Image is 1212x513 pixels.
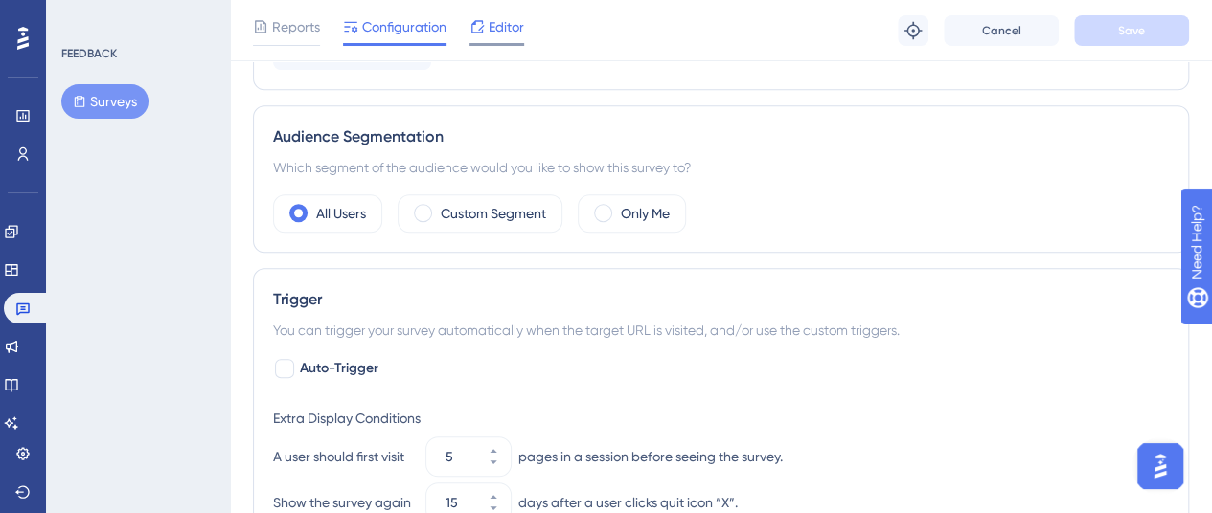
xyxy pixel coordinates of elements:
[273,407,1169,430] div: Extra Display Conditions
[300,357,378,380] span: Auto-Trigger
[273,288,1169,311] div: Trigger
[944,15,1059,46] button: Cancel
[61,46,117,61] div: FEEDBACK
[273,156,1169,179] div: Which segment of the audience would you like to show this survey to?
[273,125,1169,148] div: Audience Segmentation
[316,202,366,225] label: All Users
[61,84,149,119] button: Surveys
[441,202,546,225] label: Custom Segment
[1132,437,1189,495] iframe: UserGuiding AI Assistant Launcher
[1118,23,1145,38] span: Save
[273,319,1169,342] div: You can trigger your survey automatically when the target URL is visited, and/or use the custom t...
[272,15,320,38] span: Reports
[518,445,783,468] div: pages in a session before seeing the survey.
[45,5,120,28] span: Need Help?
[362,15,446,38] span: Configuration
[982,23,1021,38] span: Cancel
[489,15,524,38] span: Editor
[1074,15,1189,46] button: Save
[621,202,670,225] label: Only Me
[273,445,419,468] div: A user should first visit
